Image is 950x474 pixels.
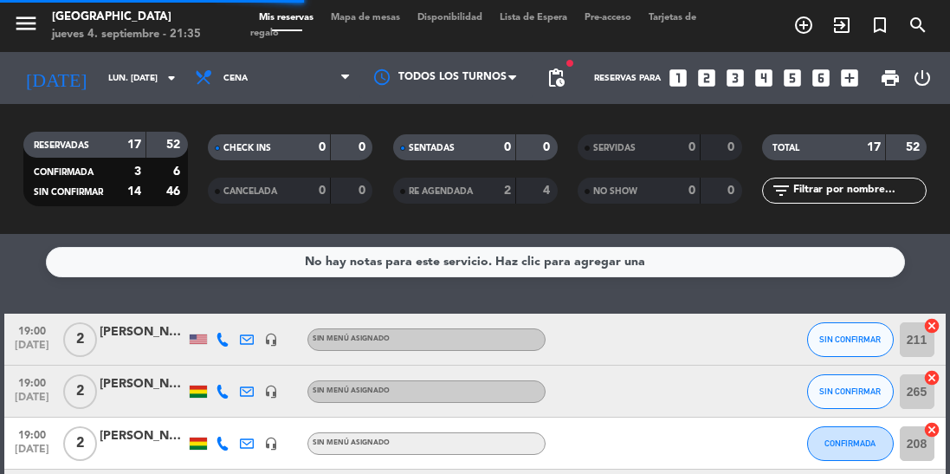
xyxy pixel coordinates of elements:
span: CONFIRMADA [34,168,94,177]
strong: 6 [173,166,184,178]
span: [DATE] [10,340,54,360]
span: 19:00 [10,320,54,340]
strong: 4 [543,185,553,197]
i: arrow_drop_down [161,68,182,88]
strong: 0 [504,141,511,153]
div: [PERSON_NAME] [100,322,186,342]
span: Mis reservas [250,13,322,23]
div: [PERSON_NAME] [100,426,186,446]
strong: 0 [359,141,369,153]
strong: 0 [319,185,326,197]
span: SIN CONFIRMAR [819,334,881,344]
i: looks_5 [781,67,804,89]
strong: 0 [688,185,695,197]
strong: 17 [127,139,141,151]
div: No hay notas para este servicio. Haz clic para agregar una [305,252,645,272]
span: [DATE] [10,392,54,412]
i: looks_two [695,67,718,89]
input: Filtrar por nombre... [792,181,926,200]
span: Pre-acceso [576,13,640,23]
i: exit_to_app [831,15,852,36]
span: Sin menú asignado [313,335,390,342]
button: CONFIRMADA [807,426,894,461]
strong: 0 [727,141,738,153]
button: SIN CONFIRMAR [807,374,894,409]
i: headset_mic [264,333,278,347]
div: [PERSON_NAME] [100,374,186,394]
strong: 0 [727,185,738,197]
i: menu [13,10,39,36]
span: 19:00 [10,372,54,392]
i: looks_6 [810,67,832,89]
span: Lista de Espera [491,13,576,23]
strong: 0 [319,141,326,153]
span: 19:00 [10,424,54,444]
span: print [880,68,901,88]
span: Sin menú asignado [313,439,390,446]
span: 2 [63,374,97,409]
i: cancel [923,317,940,334]
button: SIN CONFIRMAR [807,322,894,357]
i: cancel [923,369,940,386]
span: RE AGENDADA [409,187,473,196]
span: SERVIDAS [593,144,636,153]
span: pending_actions [546,68,566,88]
span: Reservas para [594,74,661,83]
span: SENTADAS [409,144,455,153]
div: [GEOGRAPHIC_DATA] [52,9,201,26]
span: Cena [223,74,248,83]
strong: 52 [906,141,923,153]
i: search [908,15,928,36]
span: Sin menú asignado [313,387,390,394]
i: turned_in_not [869,15,890,36]
strong: 0 [688,141,695,153]
i: looks_3 [724,67,746,89]
i: filter_list [771,180,792,201]
button: menu [13,10,39,42]
strong: 17 [867,141,881,153]
i: headset_mic [264,385,278,399]
strong: 14 [127,185,141,198]
i: headset_mic [264,437,278,451]
div: jueves 4. septiembre - 21:35 [52,26,201,43]
i: add_circle_outline [793,15,814,36]
span: fiber_manual_record [565,58,575,68]
span: 2 [63,426,97,461]
i: looks_one [667,67,689,89]
span: CHECK INS [223,144,271,153]
span: CANCELADA [223,187,277,196]
strong: 2 [504,185,511,197]
i: power_settings_new [912,68,933,88]
span: [DATE] [10,444,54,464]
span: Disponibilidad [409,13,491,23]
span: SIN CONFIRMAR [819,386,881,396]
div: LOG OUT [908,52,937,104]
i: cancel [923,421,940,438]
strong: 3 [134,166,141,178]
span: TOTAL [772,144,799,153]
span: RESERVADAS [34,141,89,150]
span: NO SHOW [593,187,637,196]
span: SIN CONFIRMAR [34,188,103,197]
i: looks_4 [753,67,775,89]
span: Mapa de mesas [322,13,409,23]
strong: 52 [166,139,184,151]
span: 2 [63,322,97,357]
i: add_box [838,67,861,89]
strong: 46 [166,185,184,198]
span: CONFIRMADA [824,438,876,448]
i: [DATE] [13,60,100,96]
strong: 0 [359,185,369,197]
strong: 0 [543,141,553,153]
